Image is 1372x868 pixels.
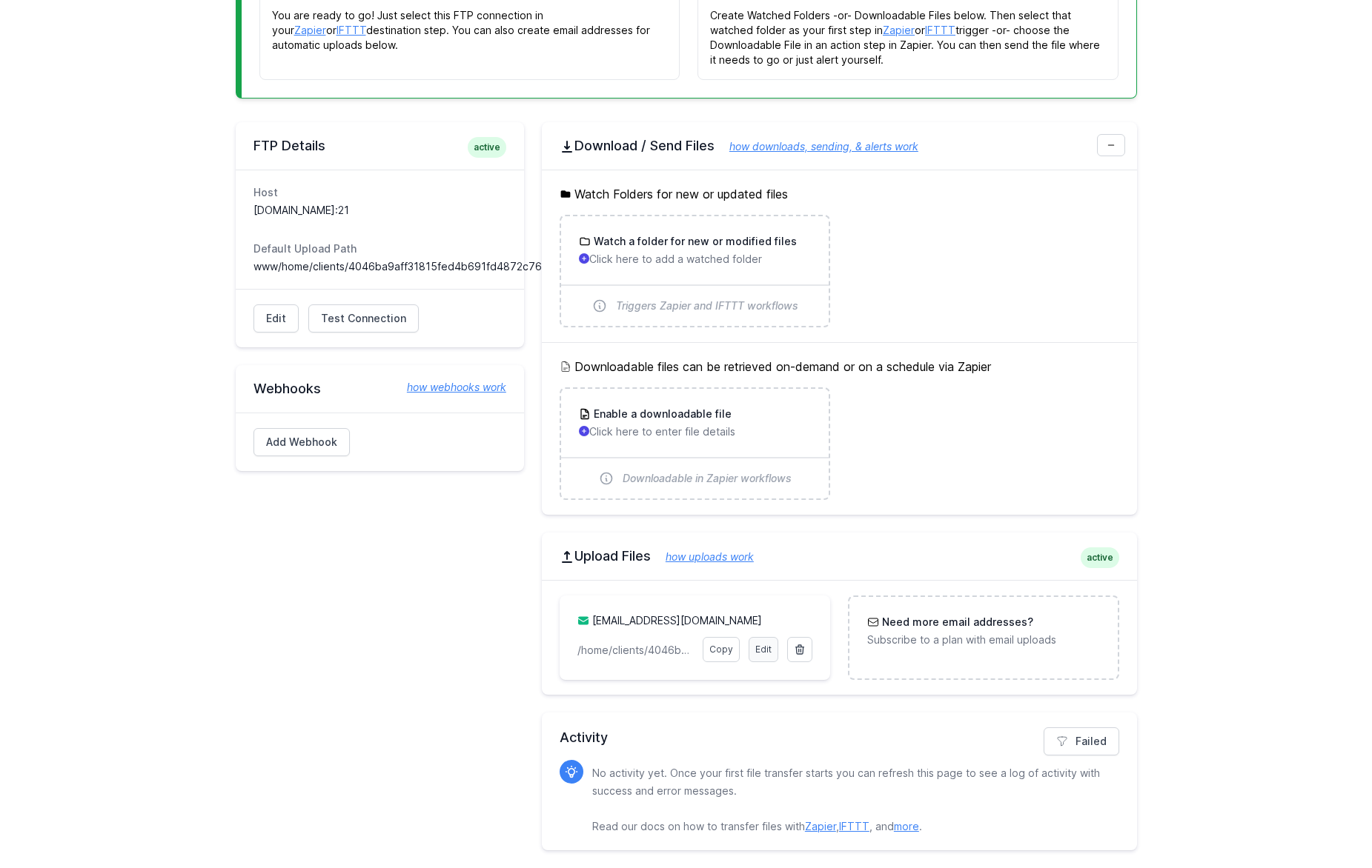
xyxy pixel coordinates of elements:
a: Zapier [805,820,836,832]
span: active [1081,547,1119,568]
h2: FTP Details [253,137,506,155]
a: Failed [1044,727,1119,755]
a: how uploads work [651,550,754,563]
p: No activity yet. Once your first file transfer starts you can refresh this page to see a log of a... [592,764,1107,835]
dd: [DOMAIN_NAME]:21 [253,203,506,218]
a: how webhooks work [392,380,506,395]
a: Test Connection [308,304,419,333]
span: Triggers Zapier and IFTTT workflows [616,298,798,313]
dt: Host [253,185,506,200]
h2: Activity [560,727,1119,748]
h5: Downloadable files can be retrieved on-demand or on a schedule via Zapier [560,358,1119,375]
a: Zapier [883,24,915,36]
p: Click here to add a watched folder [579,252,811,267]
h2: Download / Send Files [560,137,1119,155]
a: IFTTT [337,24,366,36]
a: Copy [703,637,740,662]
a: Need more email addresses? Subscribe to a plan with email uploads [849,597,1117,665]
a: Zapier [294,24,326,36]
p: Click here to enter file details [579,424,811,439]
a: Enable a downloadable file Click here to enter file details Downloadable in Zapier workflows [561,389,829,498]
h3: Watch a folder for new or modified files [591,234,797,249]
a: Edit [253,304,299,333]
h2: Upload Files [560,547,1119,565]
span: Test Connection [321,311,406,326]
a: [EMAIL_ADDRESS][DOMAIN_NAME] [592,614,762,627]
iframe: Drift Widget Chat Controller [1298,794,1354,850]
a: IFTTT [839,820,869,832]
span: active [468,137,506,158]
dd: www/home/clients/4046ba9aff31815fed4b691fd4872c76 [253,259,506,274]
a: Add Webhook [253,428,350,456]
h5: Watch Folders for new or updated files [560,185,1119,203]
dt: Default Upload Path [253,241,506,256]
h2: Webhooks [253,380,506,398]
p: Subscribe to a plan with email uploads [867,632,1099,647]
p: /home/clients/4046ba9aff31815fed4b691fd4872c76/ [577,643,694,658]
h3: Need more email addresses? [879,615,1033,630]
a: more [894,820,919,832]
a: Edit [749,637,778,662]
h3: Enable a downloadable file [591,407,732,421]
a: IFTTT [925,24,955,36]
span: Downloadable in Zapier workflows [623,471,792,486]
a: Watch a folder for new or modified files Click here to add a watched folder Triggers Zapier and I... [561,216,829,326]
a: how downloads, sending, & alerts work [715,140,918,153]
